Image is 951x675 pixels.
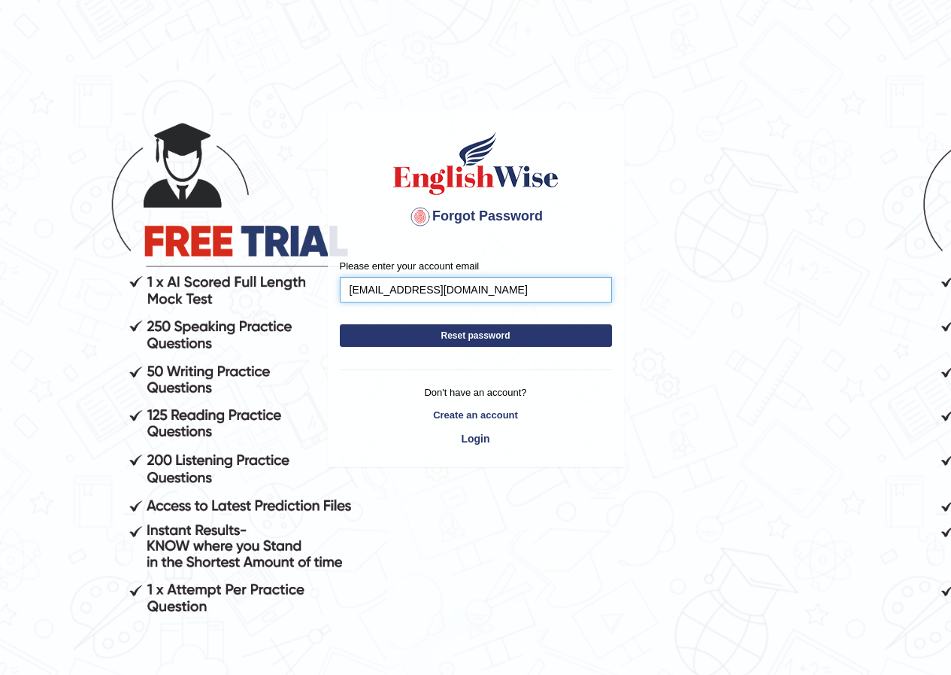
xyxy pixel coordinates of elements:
label: Please enter your account email [340,259,480,273]
button: Reset password [340,324,612,347]
a: Create an account [340,408,612,422]
span: Forgot Password [408,208,543,223]
img: English Wise [390,129,562,197]
p: Don't have an account? [340,385,612,400]
a: Login [340,426,612,452]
